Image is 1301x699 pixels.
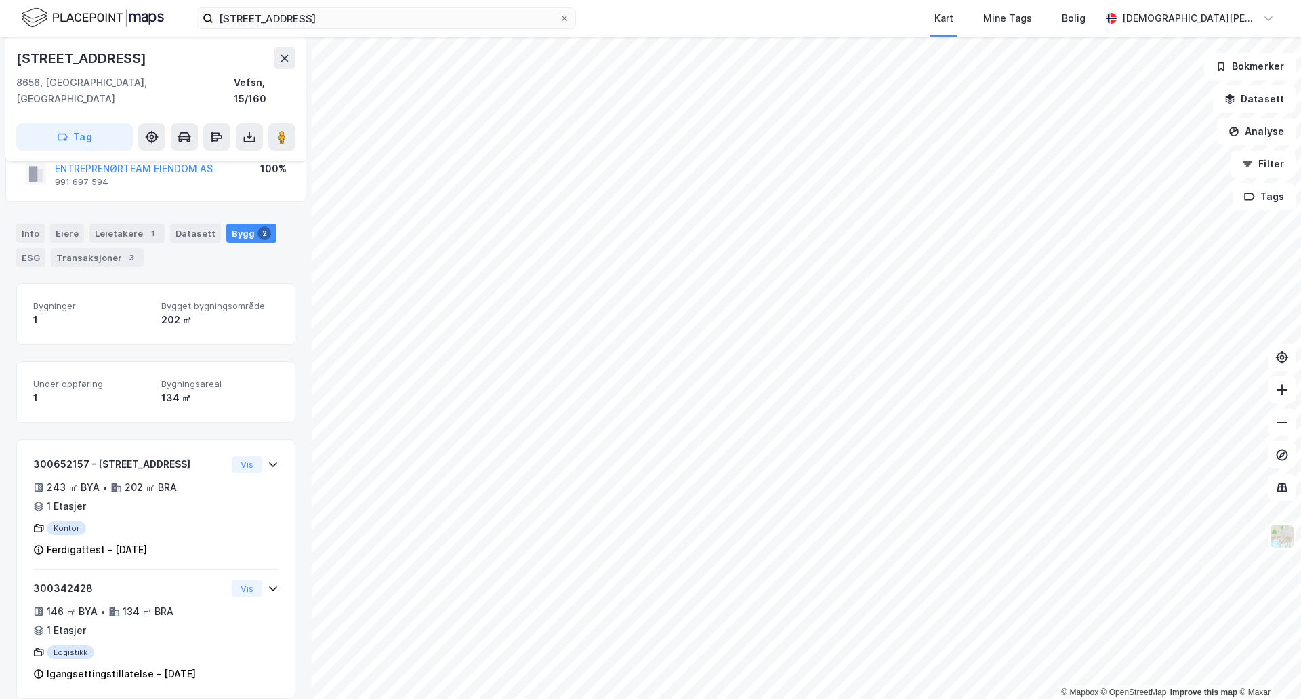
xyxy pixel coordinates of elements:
[1062,10,1086,26] div: Bolig
[125,479,177,496] div: 202 ㎡ BRA
[55,177,108,188] div: 991 697 594
[1231,151,1296,178] button: Filter
[161,378,278,390] span: Bygningsareal
[47,603,98,620] div: 146 ㎡ BYA
[161,390,278,406] div: 134 ㎡
[232,580,262,597] button: Vis
[33,300,150,312] span: Bygninger
[1233,634,1301,699] div: Kontrollprogram for chat
[983,10,1032,26] div: Mine Tags
[47,542,147,558] div: Ferdigattest - [DATE]
[1233,183,1296,210] button: Tags
[50,224,84,243] div: Eiere
[125,251,138,264] div: 3
[89,224,165,243] div: Leietakere
[100,606,106,617] div: •
[934,10,953,26] div: Kart
[1217,118,1296,145] button: Analyse
[1122,10,1258,26] div: [DEMOGRAPHIC_DATA][PERSON_NAME]
[33,312,150,328] div: 1
[1233,634,1301,699] iframe: Chat Widget
[102,482,108,493] div: •
[47,622,86,639] div: 1 Etasjer
[47,479,100,496] div: 243 ㎡ BYA
[16,75,234,107] div: 8656, [GEOGRAPHIC_DATA], [GEOGRAPHIC_DATA]
[33,390,150,406] div: 1
[234,75,295,107] div: Vefsn, 15/160
[33,378,150,390] span: Under oppføring
[1213,85,1296,113] button: Datasett
[1269,523,1295,549] img: Z
[1101,687,1167,697] a: OpenStreetMap
[51,248,144,267] div: Transaksjoner
[1170,687,1237,697] a: Improve this map
[1204,53,1296,80] button: Bokmerker
[16,224,45,243] div: Info
[123,603,173,620] div: 134 ㎡ BRA
[146,226,159,240] div: 1
[47,498,86,515] div: 1 Etasjer
[226,224,276,243] div: Bygg
[170,224,221,243] div: Datasett
[161,312,278,328] div: 202 ㎡
[33,580,226,597] div: 300342428
[260,161,287,177] div: 100%
[161,300,278,312] span: Bygget bygningsområde
[16,47,149,69] div: [STREET_ADDRESS]
[16,123,133,151] button: Tag
[1061,687,1098,697] a: Mapbox
[213,8,559,28] input: Søk på adresse, matrikkel, gårdeiere, leietakere eller personer
[47,666,196,682] div: Igangsettingstillatelse - [DATE]
[232,456,262,473] button: Vis
[33,456,226,473] div: 300652157 - [STREET_ADDRESS]
[16,248,45,267] div: ESG
[257,226,271,240] div: 2
[22,6,164,30] img: logo.f888ab2527a4732fd821a326f86c7f29.svg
